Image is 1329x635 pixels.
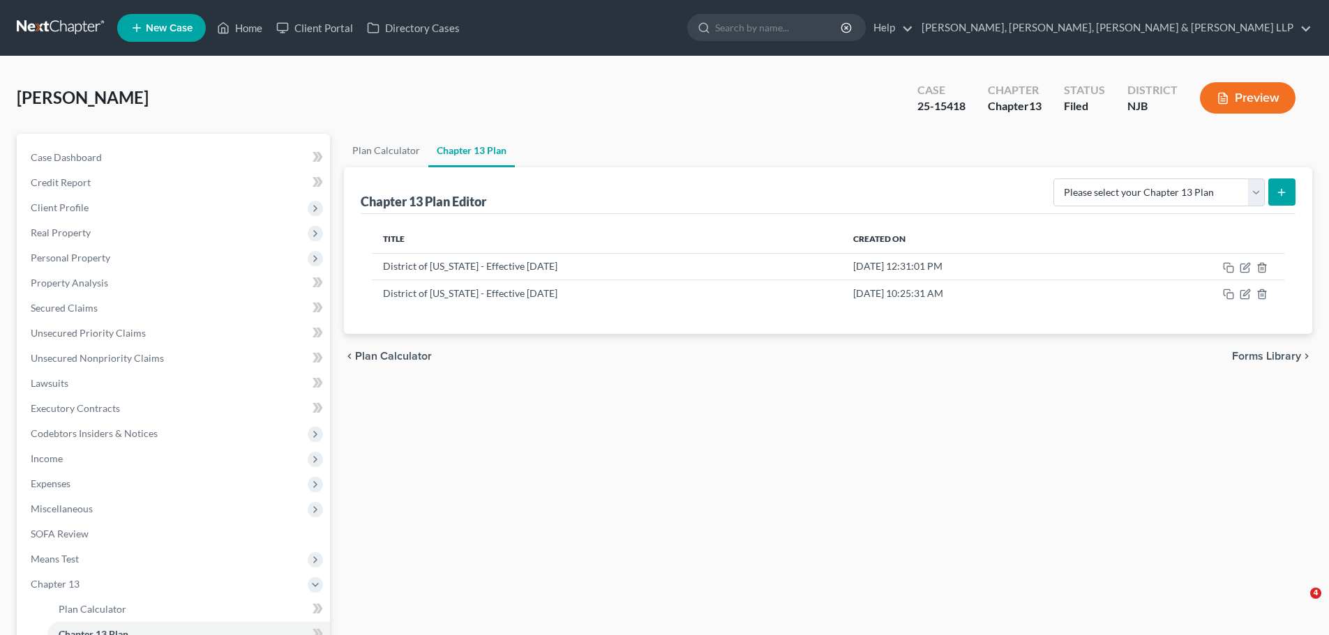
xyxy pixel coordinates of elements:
[59,603,126,615] span: Plan Calculator
[31,553,79,565] span: Means Test
[1200,82,1296,114] button: Preview
[20,145,330,170] a: Case Dashboard
[31,252,110,263] span: Personal Property
[20,270,330,296] a: Property Analysis
[1282,588,1315,621] iframe: Intercom live chat
[988,82,1042,98] div: Chapter
[31,227,91,238] span: Real Property
[866,15,913,40] a: Help
[842,280,1111,306] td: [DATE] 10:25:31 AM
[1127,82,1178,98] div: District
[20,296,330,321] a: Secured Claims
[31,151,102,163] span: Case Dashboard
[146,23,193,33] span: New Case
[269,15,360,40] a: Client Portal
[210,15,269,40] a: Home
[20,371,330,396] a: Lawsuits
[31,302,98,314] span: Secured Claims
[47,597,330,622] a: Plan Calculator
[31,352,164,364] span: Unsecured Nonpriority Claims
[360,15,467,40] a: Directory Cases
[344,351,355,362] i: chevron_left
[361,193,486,210] div: Chapter 13 Plan Editor
[31,201,89,213] span: Client Profile
[31,503,93,514] span: Miscellaneous
[1301,351,1312,362] i: chevron_right
[428,134,515,167] a: Chapter 13 Plan
[20,521,330,546] a: SOFA Review
[31,277,108,289] span: Property Analysis
[715,15,843,40] input: Search by name...
[917,98,966,114] div: 25-15418
[1232,351,1312,362] button: Forms Library chevron_right
[20,170,330,195] a: Credit Report
[31,176,91,188] span: Credit Report
[31,477,70,489] span: Expenses
[1029,99,1042,112] span: 13
[1310,588,1321,599] span: 4
[20,396,330,421] a: Executory Contracts
[31,578,80,590] span: Chapter 13
[372,280,842,306] td: District of [US_STATE] - Effective [DATE]
[31,427,158,439] span: Codebtors Insiders & Notices
[344,134,428,167] a: Plan Calculator
[1064,98,1105,114] div: Filed
[31,452,63,464] span: Income
[1127,98,1178,114] div: NJB
[915,15,1312,40] a: [PERSON_NAME], [PERSON_NAME], [PERSON_NAME] & [PERSON_NAME] LLP
[355,351,432,362] span: Plan Calculator
[372,253,842,280] td: District of [US_STATE] - Effective [DATE]
[344,351,432,362] button: chevron_left Plan Calculator
[917,82,966,98] div: Case
[20,321,330,346] a: Unsecured Priority Claims
[17,87,149,107] span: [PERSON_NAME]
[372,225,842,253] th: Title
[988,98,1042,114] div: Chapter
[842,225,1111,253] th: Created On
[31,377,68,389] span: Lawsuits
[31,327,146,339] span: Unsecured Priority Claims
[1064,82,1105,98] div: Status
[31,402,120,414] span: Executory Contracts
[20,346,330,371] a: Unsecured Nonpriority Claims
[31,528,89,540] span: SOFA Review
[842,253,1111,280] td: [DATE] 12:31:01 PM
[1232,351,1301,362] span: Forms Library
